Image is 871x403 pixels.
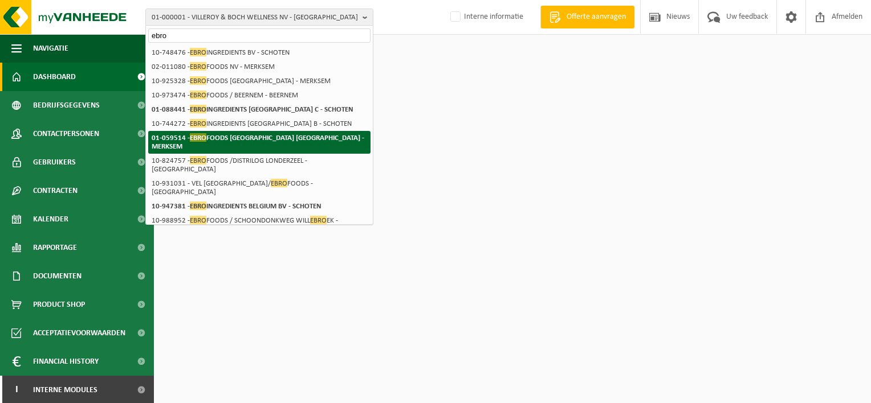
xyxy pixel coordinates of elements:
li: 10-824757 - FOODS /DISTRILOG LONDERZEEL - [GEOGRAPHIC_DATA] [148,154,371,176]
li: 10-973474 - FOODS / BEERNEM - BEERNEM [148,88,371,102]
span: Navigatie [33,34,68,63]
span: EBRO [190,201,206,210]
a: Offerte aanvragen [540,6,634,28]
span: EBRO [190,133,206,142]
span: Contracten [33,176,78,205]
span: Acceptatievoorwaarden [33,319,125,347]
span: EBRO [190,156,206,165]
span: EBRO [310,216,327,224]
li: 10-988952 - FOODS / SCHOONDONKWEG WILL EK - WILL EK [148,213,371,236]
label: Interne informatie [448,9,523,26]
span: Contactpersonen [33,120,99,148]
span: EBRO [190,76,206,85]
button: 01-000001 - VILLEROY & BOCH WELLNESS NV - [GEOGRAPHIC_DATA] [145,9,373,26]
input: Zoeken naar gekoppelde vestigingen [148,28,371,43]
span: Rapportage [33,233,77,262]
span: EBRO [190,119,206,128]
span: EBRO [190,216,206,224]
span: EBRO [271,179,287,187]
span: Dashboard [33,63,76,91]
span: Product Shop [33,290,85,319]
li: 10-931031 - VEL [GEOGRAPHIC_DATA]/ FOODS - [GEOGRAPHIC_DATA] [148,176,371,199]
span: EBRO [190,48,206,56]
span: EBRO [190,91,206,99]
span: Offerte aanvragen [564,11,629,23]
span: EBRO [190,62,206,71]
span: Financial History [33,347,99,376]
li: 10-748476 - INGREDIENTS BV - SCHOTEN [148,46,371,60]
span: Documenten [33,262,82,290]
li: 02-011080 - FOODS NV - MERKSEM [148,60,371,74]
span: 01-000001 - VILLEROY & BOCH WELLNESS NV - [GEOGRAPHIC_DATA] [152,9,358,26]
strong: 01-088441 - INGREDIENTS [GEOGRAPHIC_DATA] C - SCHOTEN [152,105,353,113]
span: Bedrijfsgegevens [33,91,100,120]
span: EBRO [190,105,206,113]
li: 10-925328 - FOODS [GEOGRAPHIC_DATA] - MERKSEM [148,74,371,88]
span: Kalender [33,205,68,233]
span: Gebruikers [33,148,76,176]
li: 10-744272 - INGREDIENTS [GEOGRAPHIC_DATA] B - SCHOTEN [148,117,371,131]
strong: 10-947381 - INGREDIENTS BELGIUM BV - SCHOTEN [152,201,321,210]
